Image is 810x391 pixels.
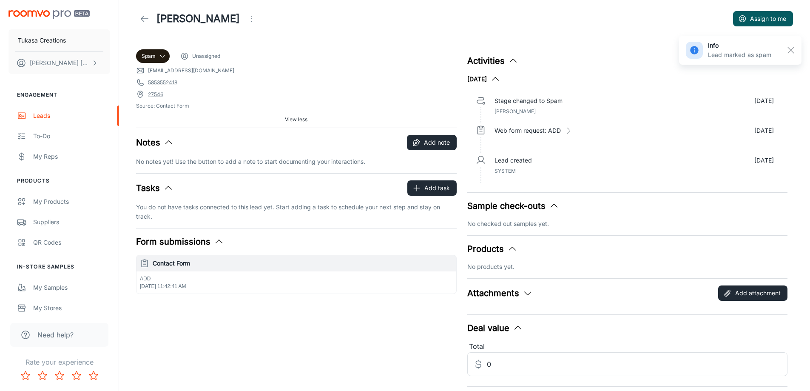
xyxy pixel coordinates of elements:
[467,243,517,255] button: Products
[467,341,788,352] div: Total
[51,367,68,384] button: Rate 3 star
[467,287,533,300] button: Attachments
[136,255,456,294] button: Contact FormADD[DATE] 11:42:41 AM
[140,283,186,289] span: [DATE] 11:42:41 AM
[754,96,774,106] p: [DATE]
[140,275,453,283] p: ADD
[33,238,110,247] div: QR Codes
[136,182,173,194] button: Tasks
[7,357,112,367] p: Rate your experience
[467,219,788,228] p: No checked out samples yet.
[136,102,457,110] span: Source: Contact Form
[33,111,110,120] div: Leads
[142,52,156,60] span: Spam
[467,74,500,84] button: [DATE]
[708,41,771,50] h6: info
[495,108,536,114] span: [PERSON_NAME]
[733,11,793,26] button: Assign to me
[487,352,788,376] input: Estimated deal value
[9,10,90,19] img: Roomvo PRO Beta
[33,131,110,141] div: To-do
[33,217,110,227] div: Suppliers
[33,197,110,206] div: My Products
[718,285,787,301] button: Add attachment
[495,96,563,106] p: Stage changed to Spam
[85,367,102,384] button: Rate 5 star
[754,126,774,135] p: [DATE]
[407,180,457,196] button: Add task
[9,29,110,51] button: Tukasa Creations
[495,156,532,165] p: Lead created
[9,52,110,74] button: [PERSON_NAME] [PERSON_NAME]
[407,135,457,150] button: Add note
[156,11,240,26] h1: [PERSON_NAME]
[285,116,307,123] span: View less
[136,136,174,149] button: Notes
[708,50,771,60] p: Lead marked as spam
[153,259,453,268] h6: Contact Form
[754,156,774,165] p: [DATE]
[17,367,34,384] button: Rate 1 star
[281,113,311,126] button: View less
[136,49,170,63] div: Spam
[30,58,90,68] p: [PERSON_NAME] [PERSON_NAME]
[68,367,85,384] button: Rate 4 star
[148,67,234,74] a: [EMAIL_ADDRESS][DOMAIN_NAME]
[148,91,163,98] a: 27546
[136,157,457,166] p: No notes yet! Use the button to add a note to start documenting your interactions.
[243,10,260,27] button: Open menu
[495,126,561,135] p: Web form request: ADD
[192,52,220,60] span: Unassigned
[136,235,224,248] button: Form submissions
[467,200,559,212] button: Sample check-outs
[136,203,457,221] p: You do not have tasks connected to this lead yet. Start adding a task to schedule your next step ...
[148,79,177,86] a: 5853552418
[495,168,516,174] span: System
[37,330,74,340] span: Need help?
[467,262,788,271] p: No products yet.
[33,283,110,292] div: My Samples
[18,36,66,45] p: Tukasa Creations
[33,303,110,313] div: My Stores
[33,152,110,161] div: My Reps
[467,322,523,334] button: Deal value
[34,367,51,384] button: Rate 2 star
[467,54,518,67] button: Activities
